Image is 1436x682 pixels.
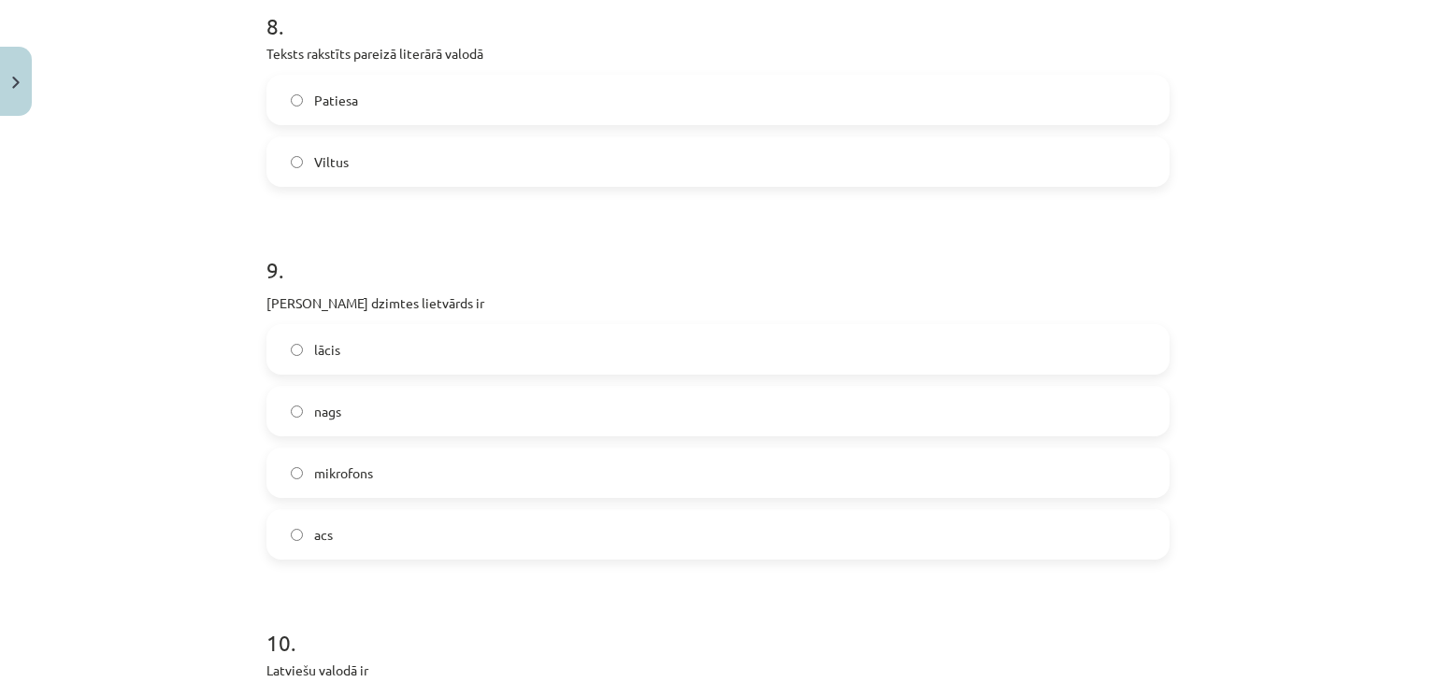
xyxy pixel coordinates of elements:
input: acs [291,529,303,541]
h1: 10 . [266,597,1170,655]
p: Teksts rakstīts pareizā literārā valodā [266,44,1170,64]
h1: 9 . [266,224,1170,282]
span: Patiesa [314,91,358,110]
span: acs [314,525,333,545]
input: Viltus [291,156,303,168]
input: lācis [291,344,303,356]
input: nags [291,405,303,418]
p: [PERSON_NAME] dzimtes lietvārds ir [266,293,1170,313]
span: mikrofons [314,463,373,483]
span: lācis [314,340,340,360]
p: Latviešu valodā ir [266,661,1170,680]
span: Viltus [314,152,349,172]
span: nags [314,402,341,421]
img: icon-close-lesson-0947bae3869378f0d4975bcd49f059093ad1ed9edebbc8119c70593378902aed.svg [12,77,20,89]
input: Patiesa [291,94,303,107]
input: mikrofons [291,467,303,479]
